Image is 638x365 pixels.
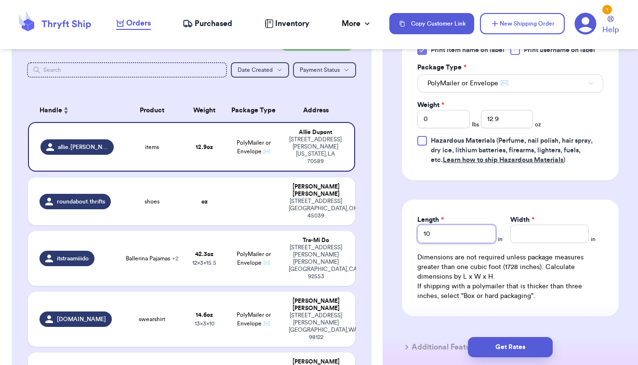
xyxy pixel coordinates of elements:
[27,62,227,78] input: Search
[389,13,474,34] button: Copy Customer Link
[602,24,619,36] span: Help
[602,16,619,36] a: Help
[289,312,343,341] div: [STREET_ADDRESS][PERSON_NAME] [GEOGRAPHIC_DATA] , WA 98122
[265,18,309,29] a: Inventory
[237,312,271,326] span: PolyMailer or Envelope ✉️
[342,18,372,29] div: More
[498,235,503,243] span: in
[431,45,505,55] span: Print item name on label
[145,143,159,151] span: items
[574,13,597,35] a: 1
[417,74,603,93] button: PolyMailer or Envelope ✉️
[443,157,563,163] a: Learn how to ship Hazardous Materials
[126,17,151,29] span: Orders
[224,99,283,122] th: Package Type
[145,198,159,205] span: shoes
[201,199,208,204] strong: oz
[289,136,342,165] div: [STREET_ADDRESS][PERSON_NAME] [US_STATE] , LA 70589
[58,143,108,151] span: allie.[PERSON_NAME].thrifts
[417,253,603,301] div: Dimensions are not required unless package measures greater than one cubic foot (1728 inches). Ca...
[289,183,343,198] div: [PERSON_NAME] [PERSON_NAME]
[62,105,70,116] button: Sort ascending
[289,244,343,280] div: [STREET_ADDRESS][PERSON_NAME] [PERSON_NAME][GEOGRAPHIC_DATA] , CA 92553
[524,45,595,55] span: Print username on label
[289,129,342,136] div: Allie Dupont
[417,100,444,110] label: Weight
[185,99,224,122] th: Weight
[480,13,565,34] button: New Shipping Order
[602,5,612,14] div: 1
[126,255,178,262] span: Ballerina Pajamas
[535,121,541,128] span: oz
[293,62,356,78] button: Payment Status
[510,215,534,225] label: Width
[231,62,289,78] button: Date Created
[417,282,603,301] p: If shipping with a polymailer that is thicker than three inches, select "Box or hard packaging".
[192,260,216,266] span: 12 x 3 x 15.5
[40,106,62,116] span: Handle
[238,67,273,73] span: Date Created
[237,251,271,266] span: PolyMailer or Envelope ✉️
[195,321,214,326] span: 13 x 3 x 10
[57,315,106,323] span: [DOMAIN_NAME]
[591,235,596,243] span: in
[196,312,213,318] strong: 14.6 oz
[237,140,271,154] span: PolyMailer or Envelope ✉️
[417,215,444,225] label: Length
[417,63,466,72] label: Package Type
[57,255,89,262] span: itstraamiiido
[289,297,343,312] div: [PERSON_NAME] [PERSON_NAME]
[472,121,479,128] span: lbs
[183,18,232,29] a: Purchased
[172,256,178,261] span: + 2
[289,198,343,219] div: [STREET_ADDRESS] [GEOGRAPHIC_DATA] , OH 45039
[431,137,593,163] span: (Perfume, nail polish, hair spray, dry ice, lithium batteries, firearms, lighters, fuels, etc. )
[300,67,340,73] span: Payment Status
[116,17,151,30] a: Orders
[139,315,165,323] span: swearshirt
[195,18,232,29] span: Purchased
[468,337,553,357] button: Get Rates
[275,18,309,29] span: Inventory
[431,137,495,144] span: Hazardous Materials
[57,198,105,205] span: roundabout.thrifts
[196,144,213,150] strong: 12.9 oz
[289,237,343,244] div: Tra-Mi Do
[283,99,355,122] th: Address
[195,251,213,257] strong: 42.3 oz
[427,79,508,88] span: PolyMailer or Envelope ✉️
[120,99,185,122] th: Product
